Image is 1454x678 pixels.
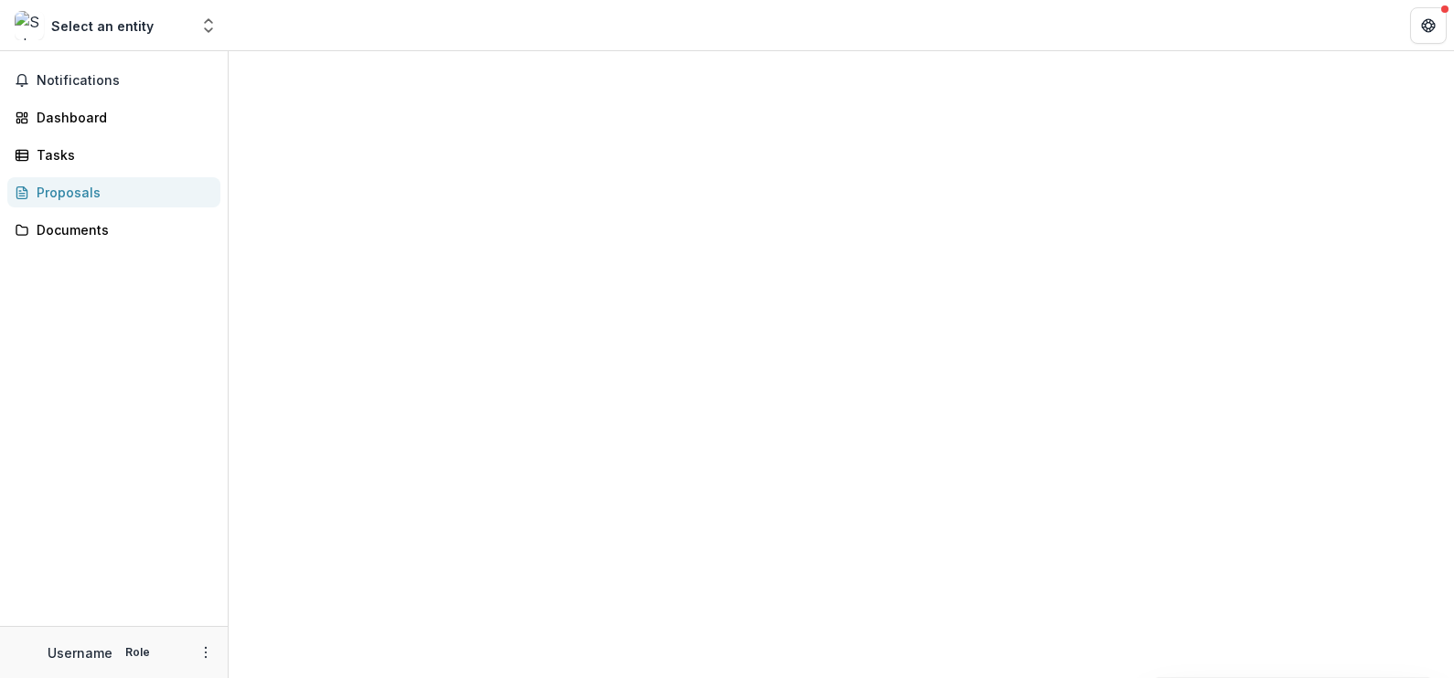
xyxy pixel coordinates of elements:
[37,73,213,89] span: Notifications
[7,66,220,95] button: Notifications
[120,644,155,661] p: Role
[195,641,217,663] button: More
[7,140,220,170] a: Tasks
[196,7,221,44] button: Open entity switcher
[15,11,44,40] img: Select an entity
[37,183,206,202] div: Proposals
[7,102,220,132] a: Dashboard
[37,108,206,127] div: Dashboard
[1410,7,1447,44] button: Get Help
[51,16,154,36] div: Select an entity
[7,177,220,207] a: Proposals
[48,643,112,662] p: Username
[37,220,206,239] div: Documents
[7,215,220,245] a: Documents
[37,145,206,164] div: Tasks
